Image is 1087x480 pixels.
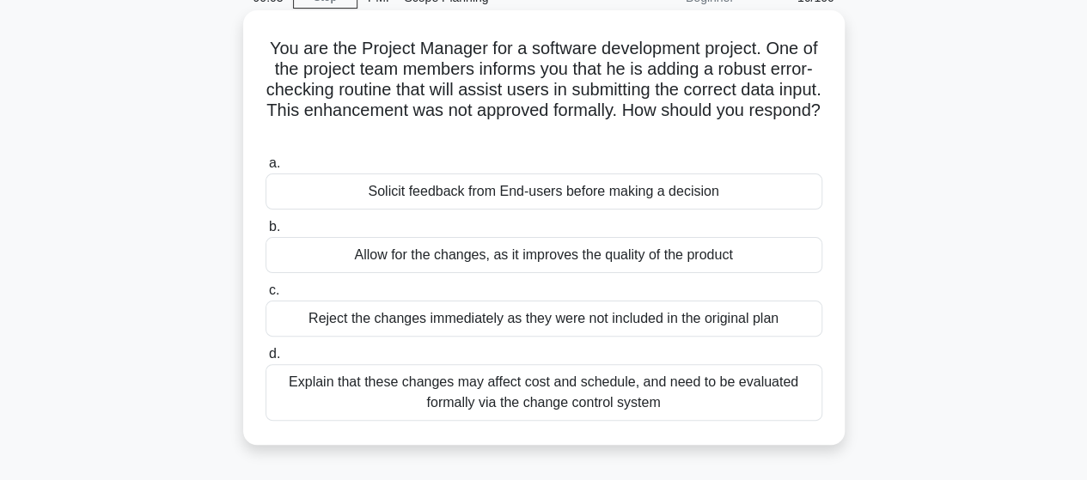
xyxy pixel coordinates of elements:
[269,346,280,361] span: d.
[266,173,822,210] div: Solicit feedback from End-users before making a decision
[269,155,280,170] span: a.
[264,38,824,143] h5: You are the Project Manager for a software development project. One of the project team members i...
[266,237,822,273] div: Allow for the changes, as it improves the quality of the product
[266,364,822,421] div: Explain that these changes may affect cost and schedule, and need to be evaluated formally via th...
[269,283,279,297] span: c.
[266,301,822,337] div: Reject the changes immediately as they were not included in the original plan
[269,219,280,234] span: b.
